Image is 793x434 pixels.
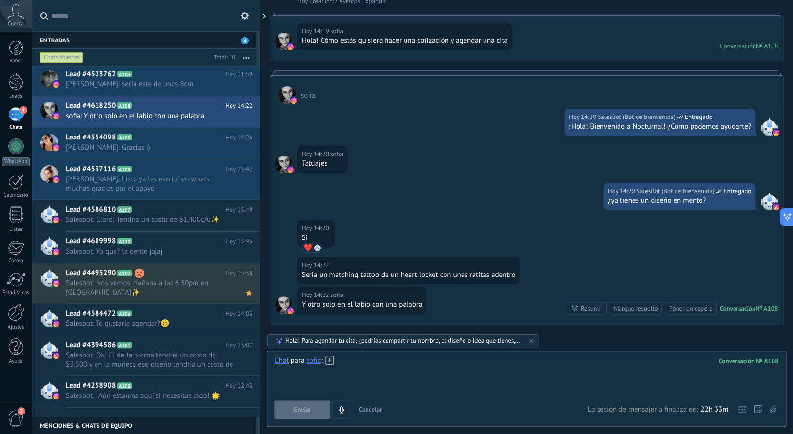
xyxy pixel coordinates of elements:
span: Hoy 15:46 [225,237,252,246]
img: instagram.svg [53,176,59,183]
img: instagram.svg [53,248,59,255]
span: A105 [117,134,132,140]
div: Listas [2,226,30,233]
div: sofia [306,356,321,365]
img: instagram.svg [53,352,59,359]
img: instagram.svg [53,393,59,399]
div: Ajustes [2,324,30,331]
div: Marque resuelto [614,304,658,313]
span: 4 [19,106,27,114]
span: sofia [275,33,292,50]
span: sofia [301,91,315,100]
span: SalesBot [760,193,778,210]
span: Hoy 11:59 [225,69,252,79]
img: instagram.svg [53,113,59,119]
a: Lead #4586810 A107 Hoy 15:49 Salesbot: Claro! Tendría un costo de $1,400c/u✨ [32,200,260,231]
span: Lead #4394586 [66,340,116,350]
a: Lead #4258908 A100 Hoy 12:43 Salesbot: ¡Aún estamos aquí si necesitas algo! 🌟 [32,376,260,407]
span: sofia [330,290,343,300]
span: Hoy 15:42 [225,164,252,174]
img: instagram.svg [53,217,59,223]
span: para [290,356,304,366]
div: Seria un matching tattoo de un heart locket con unas ratitas adentro [302,270,515,280]
a: Lead #4584472 A106 Hoy 14:03 Salesbot: Te gustaría agendar?😊 [32,304,260,335]
span: sofia [330,149,343,159]
div: Ayuda [2,358,30,365]
div: № A108 [756,42,778,50]
div: Leads [2,93,30,99]
span: A109 [117,166,132,172]
span: sofia [330,26,343,36]
div: Mostrar [258,9,268,23]
span: SalesBot (Bot de bienvenida) [598,112,675,122]
div: Hola! Cómo estás quisiera hacer una cotización y agendar una cita [302,36,508,46]
span: Lead #4689998 [66,237,116,246]
img: instagram.svg [53,144,59,151]
span: Hoy 14:26 [225,133,252,142]
div: Hoy 14:20 [302,149,330,159]
span: Salesbot: Yo que? la gente jajaj [66,247,234,256]
a: Lead #4618250 A108 Hoy 14:22 sofia: Y otro solo en el labio con una palabra [32,96,260,127]
img: instagram.svg [287,307,294,314]
button: Cancelar [355,400,386,419]
span: SalesBot [760,118,778,136]
span: [PERSON_NAME]: sería este de unos 8cm [66,79,234,89]
div: Panel [2,58,30,64]
span: Lead #4495290 [66,268,116,278]
span: Lead #4523762 [66,69,116,79]
a: Lead #4554098 A105 Hoy 14:26 [PERSON_NAME]: Gracias :) [32,128,260,159]
span: Lead #4584472 [66,309,116,318]
div: Chats [2,124,30,131]
span: Hoy 15:38 [225,268,252,278]
div: WhatsApp [2,157,30,166]
span: 2 [18,407,25,415]
div: Hoy 14:22 [302,260,330,270]
span: La sesión de mensajería finaliza en: [587,405,697,414]
div: Estadísticas [2,290,30,296]
span: A101 [117,342,132,348]
div: Si [302,233,330,243]
div: Hoy 14:20 [302,223,330,233]
div: Hola! Para agendar tu cita, ¿podrías compartir tu nombre, el diseño o idea que tienes, el tamaño ... [285,336,521,345]
span: Lead #4554098 [66,133,116,142]
div: Conversación [720,42,756,50]
span: Entregado [685,112,713,122]
a: Lead #4523762 A103 Hoy 11:59 [PERSON_NAME]: sería este de unos 8cm [32,64,260,96]
img: instagram.svg [53,280,59,287]
div: 108 [718,357,778,365]
div: La sesión de mensajería finaliza en [587,405,728,414]
span: Lead #4537116 [66,164,116,174]
img: instagram.svg [53,81,59,88]
span: Hoy 13:07 [225,340,252,350]
span: 4 [241,37,249,44]
span: A102 [117,270,132,276]
span: Salesbot: ¡Aún estamos aquí si necesitas algo! 🌟 [66,391,234,400]
span: Salesbot: Te gustaría agendar?😊 [66,319,234,328]
div: Entradas [32,31,256,49]
span: Hoy 12:43 [225,381,252,391]
div: Conversación [720,304,755,313]
span: A106 [117,310,132,316]
div: Poner en espera [669,304,712,313]
span: A103 [117,71,132,77]
div: Correo [2,258,30,264]
div: Tatuajes [302,159,343,169]
span: Hoy 14:22 [225,101,252,111]
span: Cancelar [359,405,382,414]
span: sofia: Y otro solo en el labio con una palabra [66,111,234,120]
div: Menciones & Chats de equipo [32,416,256,434]
span: A107 [117,206,132,213]
a: Lead #4495290 A102 Hoy 15:38 Salesbot: Nos vemos mañana a las 6:30pm en [GEOGRAPHIC_DATA]✨ [32,263,260,303]
div: Calendario [2,192,30,198]
span: Hoy 14:03 [225,309,252,318]
span: : [321,356,322,366]
div: Hoy 14:22 [302,290,330,300]
div: № A108 [755,304,778,313]
div: Chats abiertos [40,52,83,63]
span: Lead #4618250 [66,101,116,111]
span: [PERSON_NAME]: Listo ya les escribí en whats muchas gracias por el apoyo [66,175,234,193]
a: Lead #4394586 A101 Hoy 13:07 Salesbot: Ok! El de la pierna tendría un costo de $3,500 y en la muñ... [32,335,260,375]
div: ¡Hola! Bienvenido a Nocturnal! ¿Como podemos ayudarte? [569,122,751,132]
img: instagram.svg [287,166,294,173]
span: A110 [117,238,132,244]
